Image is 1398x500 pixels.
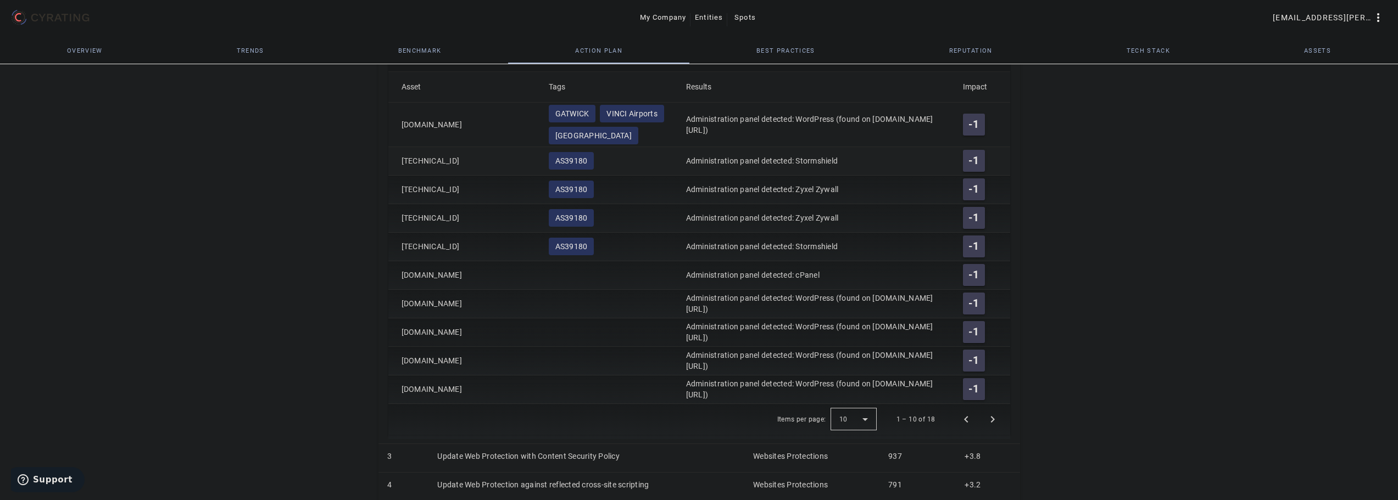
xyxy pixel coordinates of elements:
[744,443,879,472] td: Websites Protections
[677,204,954,233] mat-cell: Administration panel detected: Zyxel Zywall
[575,48,622,54] span: Action Plan
[756,48,815,54] span: Best practices
[388,176,540,204] mat-cell: [TECHNICAL_ID]
[734,9,756,26] span: Spots
[968,298,979,309] span: -1
[968,384,979,395] span: -1
[949,48,993,54] span: Reputation
[677,290,954,318] mat-cell: Administration panel detected: WordPress (found on [DOMAIN_NAME][URL])
[549,150,669,172] mat-chip-listbox: Tags
[388,347,540,375] mat-cell: [DOMAIN_NAME]
[956,443,1020,472] td: +3.8
[968,241,979,252] span: -1
[549,81,575,93] div: Tags
[555,184,588,195] span: AS39180
[549,81,565,93] div: Tags
[11,467,85,495] iframe: Opens a widget where you can find more information
[388,147,540,176] mat-cell: [TECHNICAL_ID]
[677,233,954,261] mat-cell: Administration panel detected: Stormshield
[555,130,632,141] span: [GEOGRAPHIC_DATA]
[1127,48,1170,54] span: Tech Stack
[953,406,979,432] button: Previous page
[388,204,540,233] mat-cell: [TECHNICAL_ID]
[398,48,442,54] span: Benchmark
[388,375,540,404] mat-cell: [DOMAIN_NAME]
[677,176,954,204] mat-cell: Administration panel detected: Zyxel Zywall
[968,327,979,338] span: -1
[677,261,954,290] mat-cell: Administration panel detected: cPanel
[968,155,979,166] span: -1
[979,406,1006,432] button: Next page
[879,443,956,472] td: 937
[378,443,429,472] td: 3
[388,318,540,347] mat-cell: [DOMAIN_NAME]
[677,103,954,147] mat-cell: Administration panel detected: WordPress (found on [DOMAIN_NAME][URL])
[555,108,589,119] span: GATWICK
[388,290,540,318] mat-cell: [DOMAIN_NAME]
[388,261,540,290] mat-cell: [DOMAIN_NAME]
[1304,48,1331,54] span: Assets
[695,9,723,26] span: Entities
[402,81,421,93] div: Asset
[636,8,691,27] button: My Company
[777,414,826,425] div: Items per page:
[549,178,669,200] mat-chip-listbox: Tags
[690,8,727,27] button: Entities
[677,347,954,375] mat-cell: Administration panel detected: WordPress (found on [DOMAIN_NAME][URL])
[963,81,997,93] div: Impact
[968,184,979,195] span: -1
[388,233,540,261] mat-cell: [TECHNICAL_ID]
[896,414,935,425] div: 1 – 10 of 18
[388,103,540,147] mat-cell: [DOMAIN_NAME]
[677,318,954,347] mat-cell: Administration panel detected: WordPress (found on [DOMAIN_NAME][URL])
[1372,11,1385,24] mat-icon: more_vert
[428,443,744,472] td: Update Web Protection with Content Security Policy
[640,9,687,26] span: My Company
[686,81,711,93] div: Results
[677,147,954,176] mat-cell: Administration panel detected: Stormshield
[1273,9,1372,26] span: [EMAIL_ADDRESS][PERSON_NAME][DOMAIN_NAME]
[237,48,264,54] span: Trends
[968,212,979,223] span: -1
[968,355,979,366] span: -1
[963,81,987,93] div: Impact
[555,241,588,252] span: AS39180
[67,48,103,54] span: Overview
[555,212,588,223] span: AS39180
[677,375,954,404] mat-cell: Administration panel detected: WordPress (found on [DOMAIN_NAME][URL])
[686,81,721,93] div: Results
[1268,8,1389,27] button: [EMAIL_ADDRESS][PERSON_NAME][DOMAIN_NAME]
[968,269,979,280] span: -1
[606,108,658,119] span: VINCI Airports
[549,235,669,257] mat-chip-listbox: Tags
[549,207,669,229] mat-chip-listbox: Tags
[31,14,90,21] g: CYRATING
[727,8,762,27] button: Spots
[555,155,588,166] span: AS39180
[402,81,431,93] div: Asset
[968,119,979,130] span: -1
[549,103,669,147] mat-chip-listbox: Tags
